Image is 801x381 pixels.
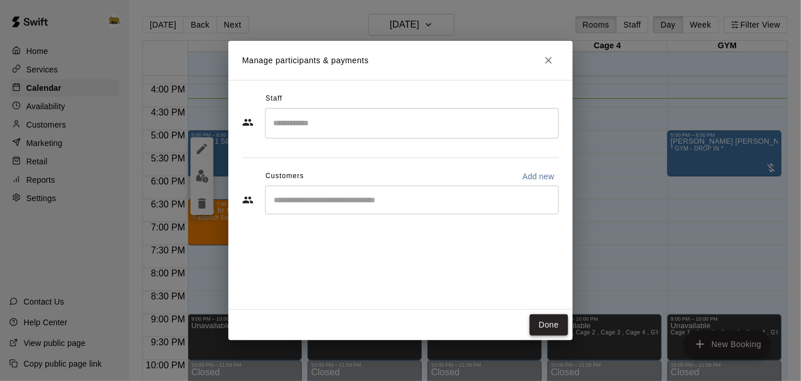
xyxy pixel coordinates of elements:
[242,117,254,128] svg: Staff
[265,108,559,138] div: Search staff
[538,50,559,71] button: Close
[266,90,282,108] span: Staff
[518,167,559,186] button: Add new
[522,171,554,182] p: Add new
[266,167,304,186] span: Customers
[242,55,369,67] p: Manage participants & payments
[265,186,559,214] div: Start typing to search customers...
[242,194,254,206] svg: Customers
[530,314,568,336] button: Done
